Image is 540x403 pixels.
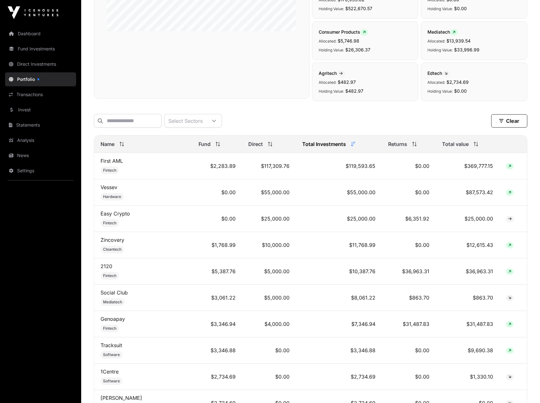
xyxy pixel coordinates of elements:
span: Cleantech [103,247,121,252]
span: Returns [388,140,407,148]
td: $5,000.00 [242,285,296,311]
span: Allocated: [427,80,445,85]
td: $117,309.76 [242,153,296,179]
td: $0.00 [242,364,296,390]
span: $482.97 [345,88,363,94]
a: Social Club [101,289,128,296]
span: $0.00 [454,6,467,11]
span: $33,996.99 [454,47,479,52]
a: Zincovery [101,237,124,243]
a: Easy Crypto [101,210,130,217]
a: [PERSON_NAME] [101,395,142,401]
span: Software [103,352,120,357]
a: 1Centre [101,368,119,375]
span: Fintech [103,273,116,278]
td: $10,000.00 [242,232,296,258]
a: 2120 [101,263,112,269]
span: Mediatech [103,300,122,305]
span: Agritech [319,70,345,76]
span: Direct [248,140,263,148]
td: $5,000.00 [242,258,296,285]
span: $26,306.37 [345,47,370,52]
td: $119,593.65 [296,153,382,179]
a: News [5,149,76,162]
td: $31,487.83 [382,311,436,337]
td: $6,351.92 [382,206,436,232]
span: $2,734.69 [446,79,469,85]
span: Holding Value: [319,48,344,52]
td: $0.00 [382,232,436,258]
td: $31,487.83 [436,311,499,337]
td: $25,000.00 [436,206,499,232]
td: $0.00 [382,337,436,364]
span: Software [103,379,120,384]
td: $10,387.76 [296,258,382,285]
td: $0.00 [192,206,242,232]
span: Allocated: [427,39,445,43]
td: $1,768.99 [192,232,242,258]
a: Vessev [101,184,117,190]
span: $5,746.98 [338,38,359,43]
a: Direct Investments [5,57,76,71]
td: $1,330.10 [436,364,499,390]
span: Consumer Products [319,29,368,35]
td: $863.70 [382,285,436,311]
td: $2,283.89 [192,153,242,179]
td: $25,000.00 [296,206,382,232]
td: $4,000.00 [242,311,296,337]
td: $25,000.00 [242,206,296,232]
span: Allocated: [319,39,336,43]
span: Mediatech [427,29,458,35]
a: Invest [5,103,76,117]
span: Total value [442,140,469,148]
td: $0.00 [192,179,242,206]
td: $0.00 [242,337,296,364]
td: $55,000.00 [242,179,296,206]
td: $2,734.69 [192,364,242,390]
td: $8,061.22 [296,285,382,311]
a: Analysis [5,133,76,147]
span: Holding Value: [319,6,344,11]
td: $7,346.94 [296,311,382,337]
td: $11,768.99 [296,232,382,258]
span: $0.00 [454,88,467,94]
iframe: Chat Widget [508,373,540,403]
span: Total Investments [302,140,346,148]
td: $87,573.42 [436,179,499,206]
a: Portfolio [5,72,76,86]
span: $13,939.54 [446,38,471,43]
a: First AML [101,158,123,164]
div: Select Sectors [165,114,206,127]
td: $5,387.76 [192,258,242,285]
button: Clear [491,114,527,128]
td: $0.00 [382,364,436,390]
span: Allocated: [319,80,336,85]
img: Icehouse Ventures Logo [8,6,58,19]
td: $36,963.31 [382,258,436,285]
td: $3,061.22 [192,285,242,311]
span: Edtech [427,70,450,76]
td: $2,734.69 [296,364,382,390]
a: Tracksuit [101,342,122,348]
span: Fund [198,140,211,148]
span: Name [101,140,114,148]
td: $9,690.38 [436,337,499,364]
a: Genoapay [101,316,125,322]
td: $12,615.43 [436,232,499,258]
td: $3,346.88 [296,337,382,364]
a: Fund Investments [5,42,76,56]
td: $863.70 [436,285,499,311]
td: $3,346.94 [192,311,242,337]
span: Holding Value: [427,48,453,52]
td: $0.00 [382,179,436,206]
span: Fintech [103,168,116,173]
a: Transactions [5,88,76,102]
td: $369,777.15 [436,153,499,179]
span: $522,670.57 [345,6,372,11]
span: Fintech [103,221,116,226]
a: Settings [5,164,76,178]
span: $482.97 [338,79,356,85]
td: $36,963.31 [436,258,499,285]
span: Holding Value: [427,89,453,94]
